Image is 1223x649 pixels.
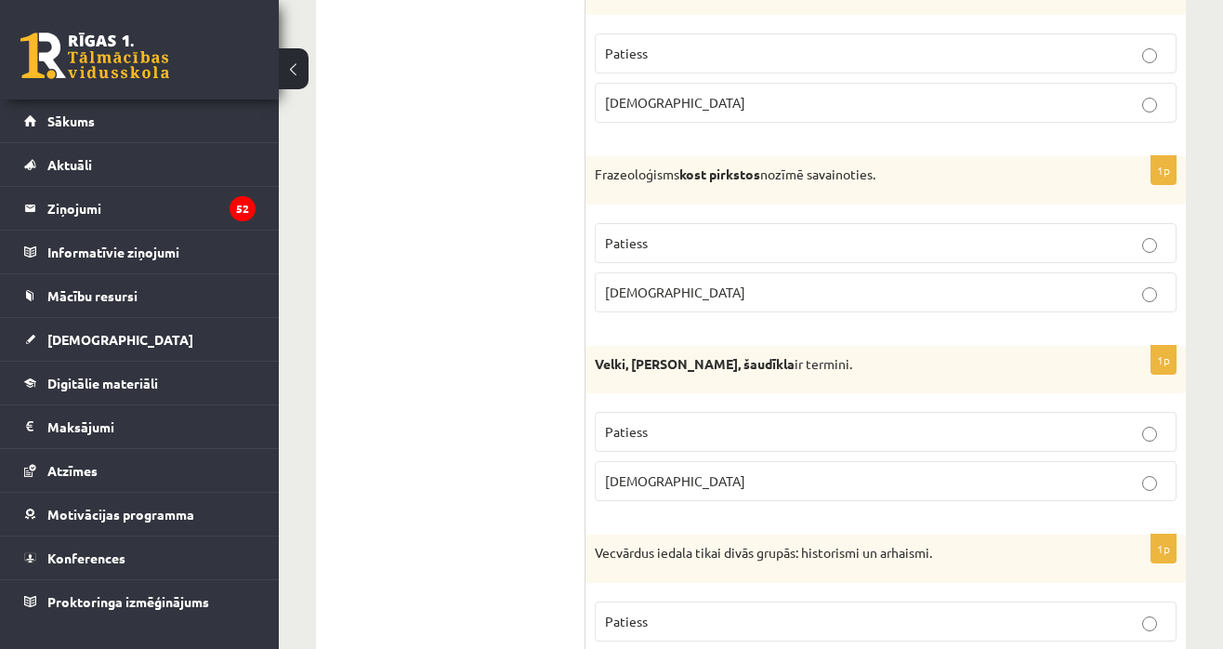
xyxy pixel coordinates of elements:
[605,613,648,629] span: Patiess
[24,536,256,579] a: Konferences
[1142,476,1157,491] input: [DEMOGRAPHIC_DATA]
[230,196,256,221] i: 52
[47,462,98,479] span: Atzīmes
[47,405,256,448] legend: Maksājumi
[605,423,648,440] span: Patiess
[595,166,1084,184] p: Frazeoloģisms nozīmē savainoties.
[605,472,745,489] span: [DEMOGRAPHIC_DATA]
[24,231,256,273] a: Informatīvie ziņojumi
[605,234,648,251] span: Patiess
[679,166,760,182] strong: kost pirkstos
[1151,345,1177,375] p: 1p
[47,113,95,129] span: Sākums
[1142,427,1157,442] input: Patiess
[24,99,256,142] a: Sākums
[24,493,256,536] a: Motivācijas programma
[1142,616,1157,631] input: Patiess
[24,318,256,361] a: [DEMOGRAPHIC_DATA]
[24,274,256,317] a: Mācību resursi
[605,45,648,61] span: Patiess
[24,405,256,448] a: Maksājumi
[47,231,256,273] legend: Informatīvie ziņojumi
[1142,48,1157,63] input: Patiess
[595,355,1084,374] p: ir termini.
[605,284,745,300] span: [DEMOGRAPHIC_DATA]
[605,94,745,111] span: [DEMOGRAPHIC_DATA]
[47,331,193,348] span: [DEMOGRAPHIC_DATA]
[1142,238,1157,253] input: Patiess
[47,187,256,230] legend: Ziņojumi
[1151,155,1177,185] p: 1p
[595,355,795,372] strong: Velki, [PERSON_NAME], šaudīkla
[47,375,158,391] span: Digitālie materiāli
[1142,98,1157,113] input: [DEMOGRAPHIC_DATA]
[24,187,256,230] a: Ziņojumi52
[24,580,256,623] a: Proktoringa izmēģinājums
[1142,287,1157,302] input: [DEMOGRAPHIC_DATA]
[1151,534,1177,563] p: 1p
[24,143,256,186] a: Aktuāli
[47,550,125,566] span: Konferences
[47,287,138,304] span: Mācību resursi
[595,544,1084,563] p: Vecvārdus iedala tikai divās grupās: historismi un arhaismi.
[47,593,209,610] span: Proktoringa izmēģinājums
[47,506,194,523] span: Motivācijas programma
[24,449,256,492] a: Atzīmes
[47,156,92,173] span: Aktuāli
[24,362,256,404] a: Digitālie materiāli
[20,33,169,79] a: Rīgas 1. Tālmācības vidusskola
